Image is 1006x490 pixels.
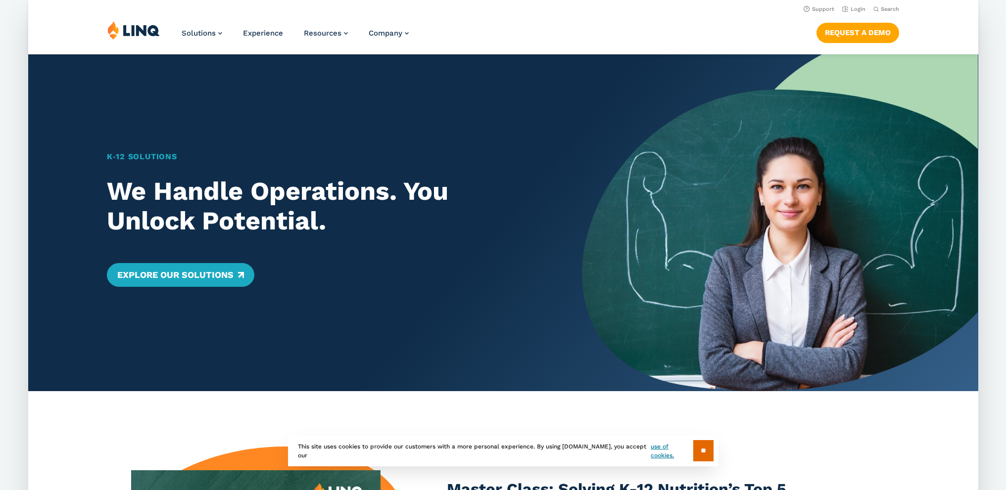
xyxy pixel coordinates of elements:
span: Search [880,6,899,12]
span: Company [369,29,402,38]
span: Resources [304,29,341,38]
h2: We Handle Operations. You Unlock Potential. [107,177,543,236]
a: Company [369,29,409,38]
img: LINQ | K‑12 Software [107,21,160,40]
a: Support [803,6,834,12]
h1: K‑12 Solutions [107,151,543,163]
a: Solutions [182,29,222,38]
div: This site uses cookies to provide our customers with a more personal experience. By using [DOMAIN... [288,435,719,466]
a: Login [842,6,865,12]
button: Open Search Bar [873,5,899,13]
a: Resources [304,29,348,38]
img: Home Banner [582,54,978,391]
nav: Primary Navigation [182,21,409,53]
a: Explore Our Solutions [107,263,254,287]
a: use of cookies. [651,442,693,460]
span: Solutions [182,29,216,38]
a: Request a Demo [816,23,899,43]
nav: Button Navigation [816,21,899,43]
nav: Utility Navigation [28,3,978,14]
a: Experience [243,29,283,38]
